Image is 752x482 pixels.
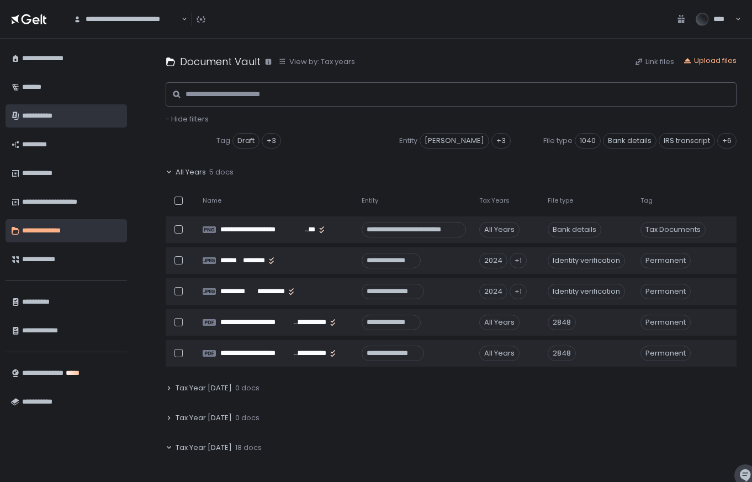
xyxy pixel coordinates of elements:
span: Draft [232,133,260,149]
span: Permanent [640,253,691,268]
button: Upload files [683,56,737,66]
div: +3 [491,133,511,149]
div: +1 [510,284,527,299]
button: View by: Tax years [278,57,355,67]
span: Permanent [640,346,691,361]
span: Name [203,197,221,205]
h1: Document Vault [180,54,261,69]
span: Bank details [603,133,656,149]
button: - Hide filters [166,114,209,124]
span: Tax Year [DATE] [176,443,232,453]
span: Permanent [640,315,691,330]
span: Entity [399,136,417,146]
span: Tax Year [DATE] [176,383,232,393]
span: IRS transcript [659,133,715,149]
div: +6 [717,133,737,149]
div: Identity verification [548,284,625,299]
span: Tax Years [479,197,510,205]
span: File type [543,136,573,146]
span: 18 docs [235,443,262,453]
div: 2024 [479,284,507,299]
span: Entity [362,197,378,205]
div: All Years [479,315,520,330]
span: 0 docs [235,383,260,393]
input: Search for option [180,14,181,25]
div: All Years [479,346,520,361]
span: Tax Year [DATE] [176,413,232,423]
span: Permanent [640,284,691,299]
div: Search for option [66,7,187,31]
span: Tag [640,197,653,205]
span: All Years [176,167,206,177]
div: +3 [262,133,281,149]
span: 0 docs [235,413,260,423]
div: Bank details [548,222,601,237]
div: All Years [479,222,520,237]
span: Tag [216,136,230,146]
span: File type [548,197,573,205]
div: 2848 [548,346,576,361]
span: Tax Documents [640,222,706,237]
span: 5 docs [209,167,234,177]
button: Link files [634,57,674,67]
span: [PERSON_NAME] [420,133,489,149]
div: +1 [510,253,527,268]
div: 2024 [479,253,507,268]
span: 1040 [575,133,601,149]
div: Identity verification [548,253,625,268]
div: 2848 [548,315,576,330]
